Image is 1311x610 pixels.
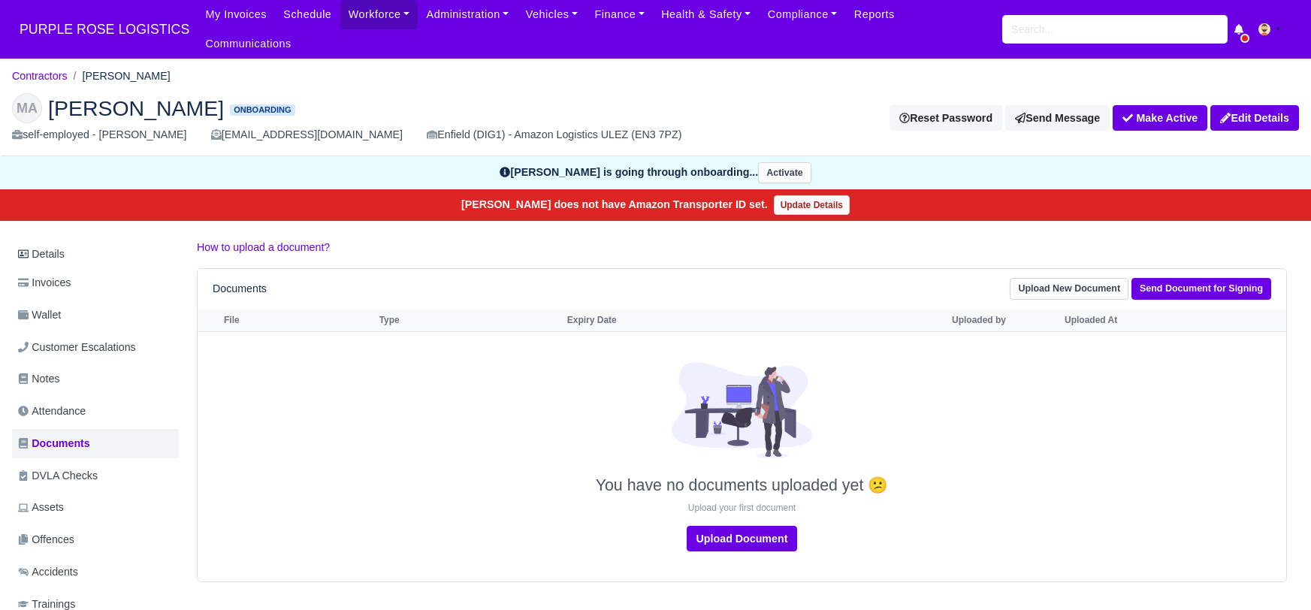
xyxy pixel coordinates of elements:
[1210,105,1299,131] a: Edit Details
[18,467,98,485] span: DVLA Checks
[774,195,850,215] a: Update Details
[1113,105,1207,131] button: Make Active
[12,70,68,82] a: Contractors
[1131,278,1271,300] a: Send Document for Signing
[12,397,179,426] a: Attendance
[18,370,59,388] span: Notes
[12,364,179,394] a: Notes
[18,403,86,420] span: Attendance
[18,531,74,548] span: Offences
[12,333,179,362] a: Customer Escalations
[376,309,563,331] th: Type
[213,282,267,295] h6: Documents
[48,98,224,119] span: [PERSON_NAME]
[758,162,811,184] button: Activate
[201,476,1282,496] p: You have no documents uploaded yet 😕
[1,81,1310,156] div: Mohammed Adam
[201,502,1282,515] p: Upload your first document
[890,105,1002,131] button: Reset Password
[12,429,179,458] a: Documents
[197,29,300,59] a: Communications
[12,126,187,143] div: self-employed - [PERSON_NAME]
[427,126,681,143] div: Enfield (DIG1) - Amazon Logistics ULEZ (EN3 7PZ)
[12,493,179,522] a: Assets
[1236,538,1311,610] iframe: Chat Widget
[12,461,179,491] a: DVLA Checks
[12,268,179,297] a: Invoices
[687,526,798,551] a: Upload Document
[12,300,179,330] a: Wallet
[1061,309,1174,331] th: Uploaded At
[12,525,179,554] a: Offences
[197,241,330,253] a: How to upload a document?
[12,14,197,44] span: PURPLE ROSE LOGISTICS
[18,274,71,291] span: Invoices
[1002,15,1228,44] input: Search...
[230,104,295,116] span: Onboarding
[948,309,1061,331] th: Uploaded by
[12,557,179,587] a: Accidents
[12,93,42,123] div: MA
[18,499,64,516] span: Assets
[220,309,376,331] th: File
[18,339,136,356] span: Customer Escalations
[18,307,61,324] span: Wallet
[18,435,90,452] span: Documents
[1010,278,1128,300] a: Upload New Document
[1005,105,1110,131] a: Send Message
[12,15,197,44] a: PURPLE ROSE LOGISTICS
[18,563,78,581] span: Accidents
[211,126,403,143] div: [EMAIL_ADDRESS][DOMAIN_NAME]
[12,240,179,268] a: Details
[563,309,948,331] th: Expiry Date
[68,68,171,85] li: [PERSON_NAME]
